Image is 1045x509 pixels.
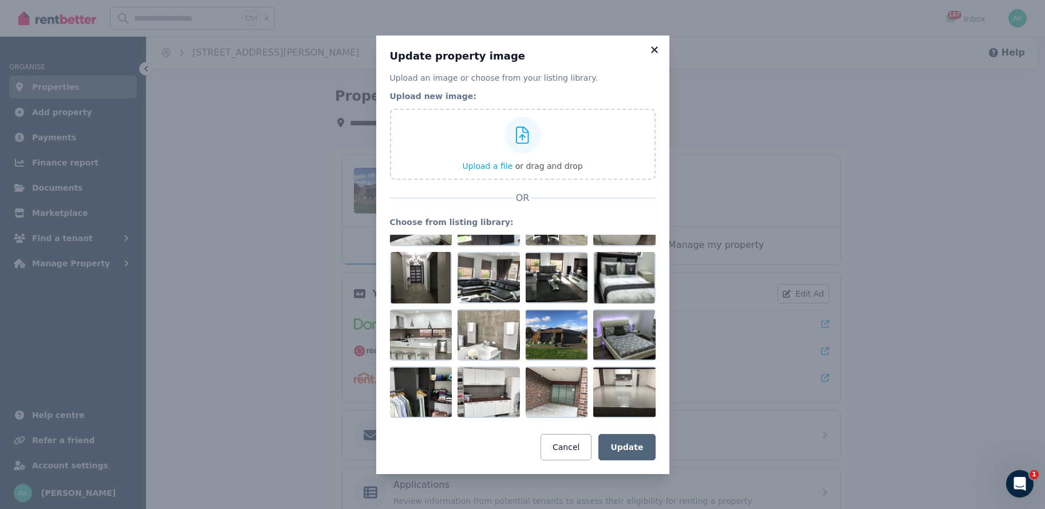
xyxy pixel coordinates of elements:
span: OR [514,191,532,205]
legend: Upload new image: [390,90,656,102]
button: Upload a file or drag and drop [462,160,582,172]
button: Cancel [541,434,591,460]
legend: Choose from listing library: [390,216,656,228]
iframe: Intercom live chat [1006,470,1034,498]
h3: Update property image [390,49,656,63]
p: Upload an image or choose from your listing library. [390,72,656,84]
span: or drag and drop [515,161,583,171]
span: 1 [1030,470,1039,479]
button: Update [598,434,655,460]
span: Upload a file [462,161,512,171]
